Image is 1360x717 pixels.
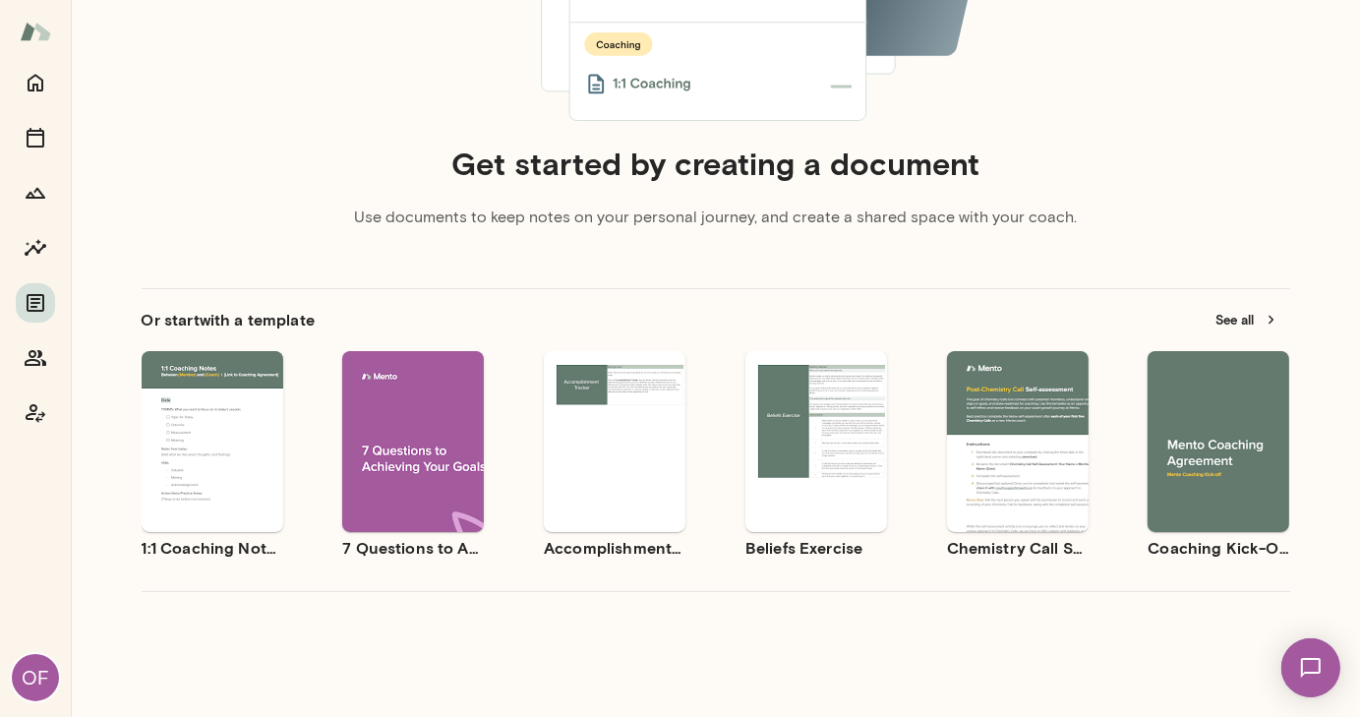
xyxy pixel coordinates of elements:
h6: Accomplishment Tracker [544,536,685,560]
h6: Beliefs Exercise [745,536,887,560]
button: Growth Plan [16,173,55,212]
button: Insights [16,228,55,268]
button: Members [16,338,55,378]
button: Coach app [16,393,55,433]
p: Use documents to keep notes on your personal journey, and create a shared space with your coach. [354,206,1077,229]
h6: Coaching Kick-Off | Coaching Agreement [1148,536,1289,560]
button: Sessions [16,118,55,157]
button: See all [1205,305,1290,335]
h6: Or start with a template [142,308,315,331]
button: Documents [16,283,55,323]
h6: 1:1 Coaching Notes [142,536,283,560]
div: OF [12,654,59,701]
h6: Chemistry Call Self-Assessment [Coaches only] [947,536,1089,560]
h6: 7 Questions to Achieving Your Goals [342,536,484,560]
button: Home [16,63,55,102]
img: Mento [20,13,51,50]
h4: Get started by creating a document [451,145,979,182]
